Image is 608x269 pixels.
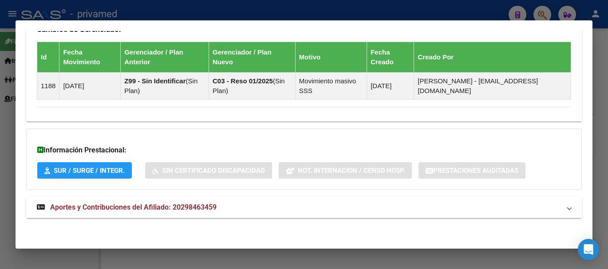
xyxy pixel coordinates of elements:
th: Motivo [295,42,367,73]
span: Sin Certificado Discapacidad [162,167,265,175]
td: Movimiento masivo SSS [295,73,367,100]
th: Fecha Creado [367,42,414,73]
td: [DATE] [59,73,121,100]
strong: Z99 - Sin Identificar [124,77,186,85]
td: [PERSON_NAME] - [EMAIL_ADDRESS][DOMAIN_NAME] [414,73,571,100]
th: Fecha Movimiento [59,42,121,73]
strong: C03 - Reso 01/2025 [213,77,273,85]
mat-expansion-panel-header: Aportes y Contribuciones del Afiliado: 20298463459 [26,197,582,218]
button: Prestaciones Auditadas [418,162,525,179]
button: Sin Certificado Discapacidad [145,162,272,179]
td: ( ) [209,73,296,100]
span: Prestaciones Auditadas [433,167,518,175]
span: SUR / SURGE / INTEGR. [54,167,125,175]
td: 1188 [37,73,59,100]
div: Open Intercom Messenger [578,239,599,260]
th: Gerenciador / Plan Anterior [121,42,209,73]
button: SUR / SURGE / INTEGR. [37,162,132,179]
h3: Información Prestacional: [37,145,571,156]
td: [DATE] [367,73,414,100]
button: Not. Internacion / Censo Hosp. [279,162,412,179]
th: Creado Por [414,42,571,73]
th: Id [37,42,59,73]
th: Gerenciador / Plan Nuevo [209,42,296,73]
span: Not. Internacion / Censo Hosp. [298,167,405,175]
span: Aportes y Contribuciones del Afiliado: 20298463459 [50,203,217,211]
td: ( ) [121,73,209,100]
